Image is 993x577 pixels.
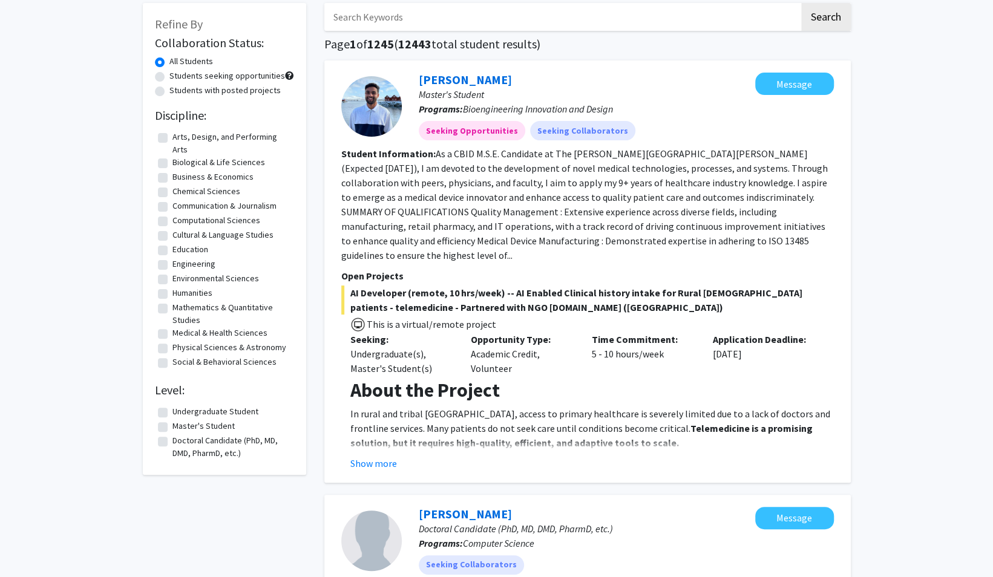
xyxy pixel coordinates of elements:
label: Students seeking opportunities [169,70,285,82]
b: Programs: [419,537,463,549]
h2: Discipline: [155,108,294,123]
b: Student Information: [341,148,436,160]
div: 5 - 10 hours/week [583,332,704,376]
span: Doctoral Candidate (PhD, MD, DMD, PharmD, etc.) [419,523,613,535]
h2: Collaboration Status: [155,36,294,50]
button: Message Jay Tailor [755,73,834,95]
span: Refine By [155,16,203,31]
div: Undergraduate(s), Master's Student(s) [350,347,453,376]
span: Master's Student [419,88,484,100]
label: Humanities [172,287,212,299]
label: Education [172,243,208,256]
h1: Page of ( total student results) [324,37,851,51]
a: [PERSON_NAME] [419,72,512,87]
button: Message Yihao Liu [755,507,834,529]
span: Open Projects [341,270,404,282]
label: Physical Sciences & Astronomy [172,341,286,354]
button: Show more [350,456,397,471]
label: Arts, Design, and Performing Arts [172,131,291,156]
span: 12443 [398,36,431,51]
p: This project focuses on building an that can be deployed via mobile applications used by communit... [350,450,834,508]
label: Biological & Life Sciences [172,156,265,169]
h2: Level: [155,383,294,397]
label: Environmental Sciences [172,272,259,285]
label: Cultural & Language Studies [172,229,274,241]
label: Mathematics & Quantitative Studies [172,301,291,327]
p: In rural and tribal [GEOGRAPHIC_DATA], access to primary healthcare is severely limited due to a ... [350,406,834,450]
fg-read-more: As a CBID M.S.E. Candidate at The [PERSON_NAME][GEOGRAPHIC_DATA][PERSON_NAME] (Expected [DATE]), ... [341,148,828,261]
label: Business & Economics [172,171,254,183]
span: AI Developer (remote, 10 hrs/week) -- AI Enabled Clinical history intake for Rural [DEMOGRAPHIC_D... [341,285,834,315]
input: Search Keywords [324,3,799,31]
span: Bioengineering Innovation and Design [463,103,613,115]
span: This is a virtual/remote project [365,318,496,330]
span: Computer Science [463,537,534,549]
p: Application Deadline: [713,332,816,347]
div: [DATE] [704,332,825,376]
p: Opportunity Type: [471,332,574,347]
p: Seeking: [350,332,453,347]
div: Academic Credit, Volunteer [462,332,583,376]
mat-chip: Seeking Collaborators [530,121,635,140]
span: 1 [350,36,356,51]
label: All Students [169,55,213,68]
b: Programs: [419,103,463,115]
label: Students with posted projects [169,84,281,97]
label: Social & Behavioral Sciences [172,356,277,368]
label: Undergraduate Student [172,405,258,418]
button: Search [801,3,851,31]
a: [PERSON_NAME] [419,506,512,521]
p: Time Commitment: [592,332,695,347]
span: 1245 [367,36,394,51]
label: Medical & Health Sciences [172,327,267,339]
label: Doctoral Candidate (PhD, MD, DMD, PharmD, etc.) [172,434,291,460]
iframe: Chat [942,523,984,568]
label: Master's Student [172,420,235,432]
label: Computational Sciences [172,214,260,227]
mat-chip: Seeking Opportunities [419,121,525,140]
label: Communication & Journalism [172,200,277,212]
mat-chip: Seeking Collaborators [419,555,524,575]
strong: About the Project [350,378,500,402]
label: Engineering [172,258,215,270]
label: Chemical Sciences [172,185,240,198]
